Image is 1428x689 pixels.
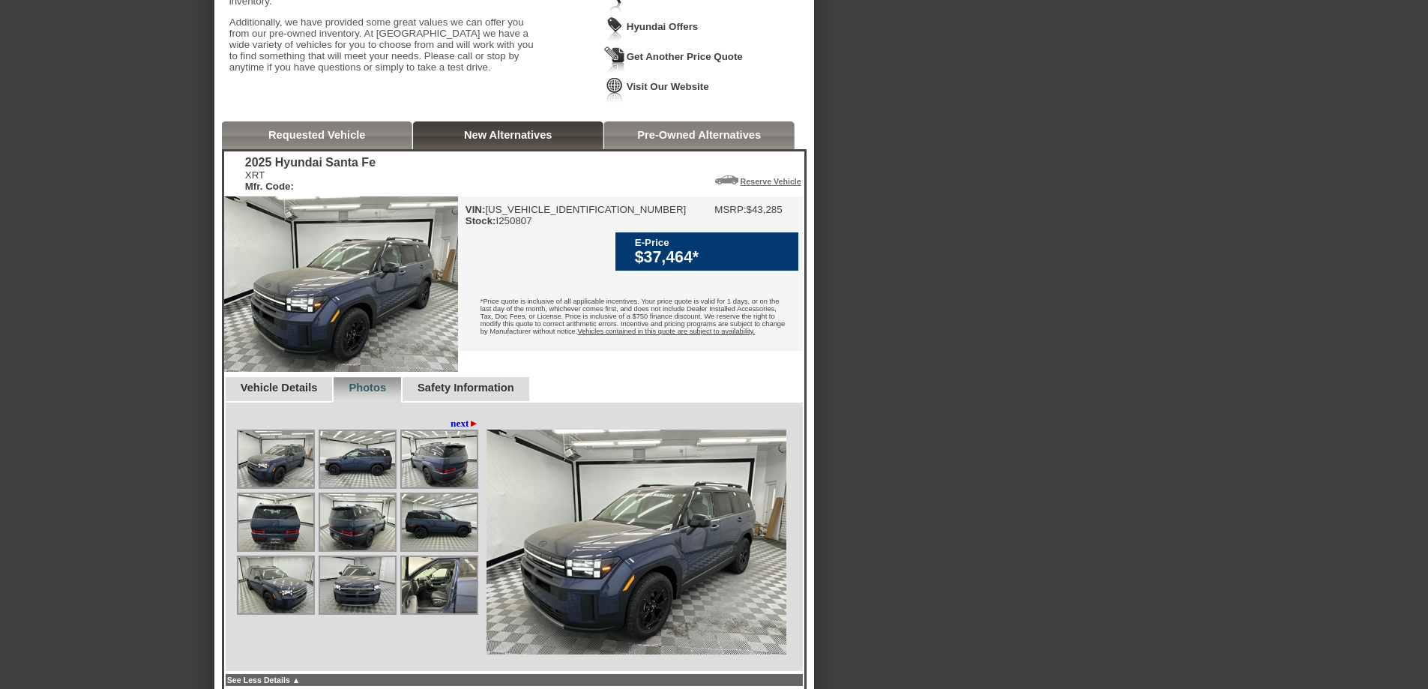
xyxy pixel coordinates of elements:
[469,418,479,429] span: ►
[604,46,625,74] img: Icon_GetQuote.png
[320,494,395,550] img: Image.aspx
[245,181,294,192] b: Mfr. Code:
[635,237,791,248] div: E-Price
[715,175,738,184] img: Icon_ReserveVehicleCar.png
[458,286,803,350] div: *Price quote is inclusive of all applicable incentives. Your price quote is valid for 1 days, or ...
[577,328,755,335] u: Vehicles contained in this quote are subject to availability.
[451,418,479,430] a: next►
[402,557,477,613] img: Image.aspx
[418,382,514,394] a: Safety Information
[627,81,709,92] a: Visit Our Website
[402,494,477,550] img: Image.aspx
[229,16,544,73] p: Additionally, we have provided some great values we can offer you from our pre-owned inventory. A...
[238,557,313,613] img: Image.aspx
[466,204,687,226] div: [US_VEHICLE_IDENTIFICATION_NUMBER] I250807
[604,76,625,104] img: Icon_VisitWebsite.png
[466,204,486,215] b: VIN:
[224,196,458,372] img: 2025 Hyundai Santa Fe
[320,431,395,487] img: Image.aspx
[464,129,552,141] a: New Alternatives
[238,494,313,550] img: Image.aspx
[627,51,743,62] a: Get Another Price Quote
[245,169,376,192] div: XRT
[747,204,783,215] td: $43,285
[604,16,625,44] img: Icon_WeeklySpecials.png
[238,431,313,487] img: Image.aspx
[486,430,786,655] img: Image.aspx
[241,382,318,394] a: Vehicle Details
[466,215,496,226] b: Stock:
[635,248,791,267] div: $37,464*
[227,676,301,685] a: See Less Details ▲
[268,129,366,141] a: Requested Vehicle
[637,129,761,141] a: Pre-Owned Alternatives
[714,204,746,215] td: MSRP:
[741,177,801,186] a: Reserve Vehicle
[245,156,376,169] div: 2025 Hyundai Santa Fe
[627,21,699,32] a: Hyundai Offers
[320,557,395,613] img: Image.aspx
[402,431,477,487] img: Image.aspx
[349,382,386,394] a: Photos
